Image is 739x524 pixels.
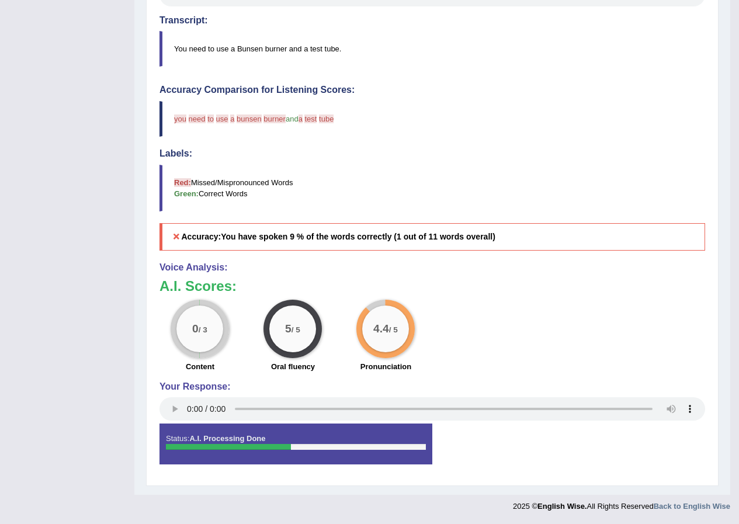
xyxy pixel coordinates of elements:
span: bunsen [237,114,262,123]
big: 0 [193,322,199,335]
label: Pronunciation [360,361,411,372]
blockquote: Missed/Mispronounced Words Correct Words [159,165,705,211]
strong: English Wise. [537,502,587,511]
label: Oral fluency [271,361,315,372]
div: 2025 © All Rights Reserved [513,495,730,512]
small: / 5 [292,326,300,335]
span: a [230,114,234,123]
span: to [207,114,214,123]
div: Status: [159,424,432,464]
strong: A.I. Processing Done [189,434,265,443]
h4: Transcript: [159,15,705,26]
span: tube [319,114,334,123]
span: burner [263,114,286,123]
small: / 3 [199,326,207,335]
b: A.I. Scores: [159,278,237,294]
span: test [304,114,317,123]
h4: Voice Analysis: [159,262,705,273]
blockquote: You need to use a Bunsen burner and a test tube. [159,31,705,67]
h4: Your Response: [159,381,705,392]
b: Green: [174,189,199,198]
span: and [286,114,299,123]
small: / 5 [389,326,398,335]
span: use [216,114,228,123]
h4: Accuracy Comparison for Listening Scores: [159,85,705,95]
label: Content [186,361,214,372]
b: You have spoken 9 % of the words correctly (1 out of 11 words overall) [221,232,495,241]
big: 4.4 [374,322,390,335]
big: 5 [286,322,292,335]
h4: Labels: [159,148,705,159]
a: Back to English Wise [654,502,730,511]
span: a [299,114,303,123]
b: Red: [174,178,191,187]
h5: Accuracy: [159,223,705,251]
span: need [189,114,206,123]
span: you [174,114,186,123]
